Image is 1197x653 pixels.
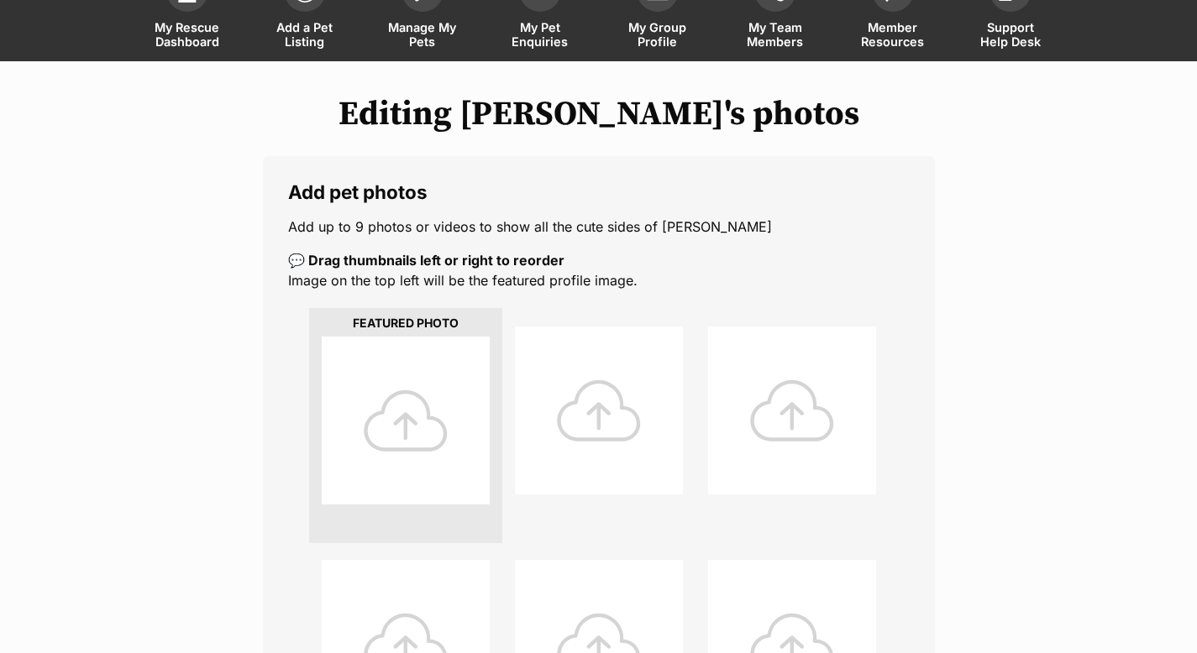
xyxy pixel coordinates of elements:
legend: Add pet photos [288,181,910,203]
span: My Pet Enquiries [502,20,578,49]
span: Member Resources [855,20,931,49]
p: Image on the top left will be the featured profile image. [288,250,910,290]
span: My Team Members [738,20,813,49]
span: My Rescue Dashboard [150,20,225,49]
span: My Group Profile [620,20,696,49]
b: 💬 Drag thumbnails left or right to reorder [288,252,564,269]
p: Add up to 9 photos or videos to show all the cute sides of [PERSON_NAME] [288,217,910,237]
span: Support Help Desk [973,20,1048,49]
span: Manage My Pets [385,20,460,49]
h1: Editing [PERSON_NAME]'s photos [25,95,1172,133]
span: Add a Pet Listing [267,20,343,49]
